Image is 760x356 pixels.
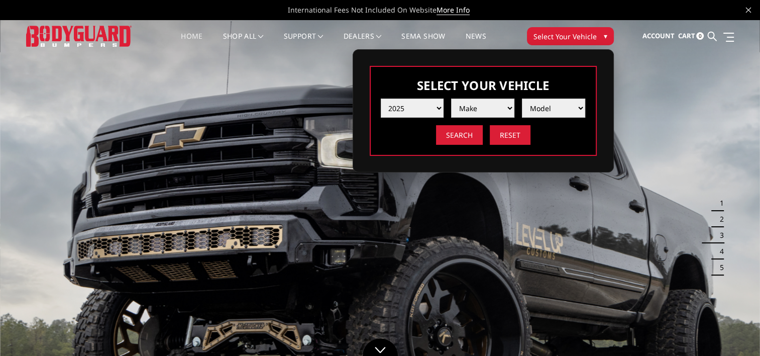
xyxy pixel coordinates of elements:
a: News [465,33,486,52]
a: Dealers [344,33,382,52]
a: shop all [223,33,264,52]
button: 5 of 5 [714,259,724,276]
button: 1 of 5 [714,195,724,211]
a: Home [181,33,202,52]
a: Account [642,23,674,50]
a: Cart 0 [678,23,704,50]
button: 3 of 5 [714,227,724,243]
span: 0 [696,32,704,40]
a: Click to Down [363,338,398,356]
button: Select Your Vehicle [527,27,614,45]
select: Please select the value from list. [451,99,514,118]
a: Support [284,33,323,52]
span: ▾ [604,31,607,41]
span: Select Your Vehicle [533,31,597,42]
span: Account [642,31,674,40]
a: More Info [437,5,470,15]
button: 2 of 5 [714,211,724,227]
img: BODYGUARD BUMPERS [26,26,132,46]
iframe: Chat Widget [710,308,760,356]
input: Reset [490,125,530,145]
span: Cart [678,31,695,40]
button: 4 of 5 [714,243,724,259]
input: Search [436,125,483,145]
h3: Select Your Vehicle [381,77,586,94]
a: SEMA Show [401,33,445,52]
